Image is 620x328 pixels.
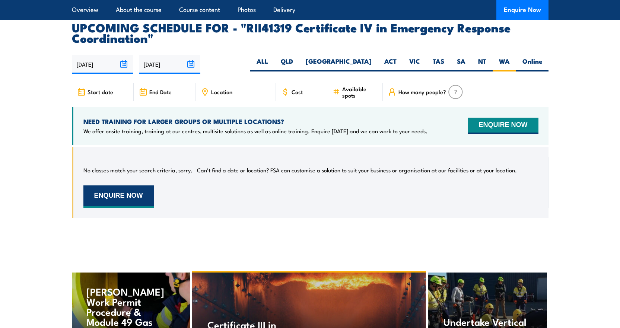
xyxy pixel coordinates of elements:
span: Start date [88,89,113,95]
label: Online [516,57,549,71]
span: End Date [149,89,172,95]
p: No classes match your search criteria, sorry. [83,166,193,174]
label: QLD [274,57,299,71]
input: From date [72,55,133,74]
p: Can’t find a date or location? FSA can customise a solution to suit your business or organisation... [197,166,517,174]
button: ENQUIRE NOW [83,185,154,208]
span: Available spots [342,86,378,98]
label: NT [472,57,493,71]
h4: NEED TRAINING FOR LARGER GROUPS OR MULTIPLE LOCATIONS? [83,117,427,125]
label: ALL [250,57,274,71]
h2: UPCOMING SCHEDULE FOR - "RII41319 Certificate IV in Emergency Response Coordination" [72,22,549,43]
label: SA [451,57,472,71]
span: Location [211,89,232,95]
button: ENQUIRE NOW [468,118,538,134]
input: To date [139,55,200,74]
label: WA [493,57,516,71]
label: TAS [426,57,451,71]
span: Cost [292,89,303,95]
p: We offer onsite training, training at our centres, multisite solutions as well as online training... [83,127,427,135]
label: VIC [403,57,426,71]
label: [GEOGRAPHIC_DATA] [299,57,378,71]
span: How many people? [398,89,446,95]
label: ACT [378,57,403,71]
